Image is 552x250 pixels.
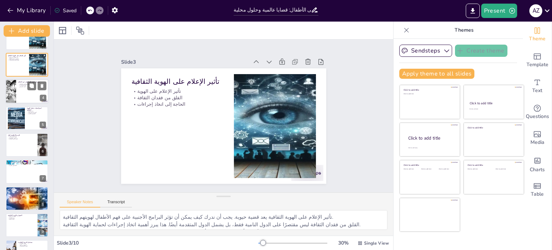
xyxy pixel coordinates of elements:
p: أهمية التحذيرات [18,85,46,86]
div: https://cdn.sendsteps.com/images/logo/sendsteps_logo_white.pnghttps://cdn.sendsteps.com/images/lo... [6,53,48,77]
p: البحث عن حلول [8,216,36,217]
div: https://cdn.sendsteps.com/images/logo/sendsteps_logo_white.pnghttps://cdn.sendsteps.com/images/lo... [6,106,48,130]
p: أهمية الدعم الإداري [8,187,46,190]
p: دراسات حول تأثير العنف في الإعلام [18,81,46,83]
p: القلق من فقدان الثقافة [141,67,230,102]
p: أهمية التربية الإعلامية [8,138,36,140]
p: تأثير الإعلام على الهوية [8,57,27,58]
p: استراتيجيات حماية الهوية الثقافية [27,107,46,111]
p: مستقبل التربية الإعلامية [18,241,46,243]
p: تأثير الدعم [8,192,46,193]
p: دعم الإدارة [8,189,46,191]
span: Media [530,138,544,146]
p: التربية الإعلامية كحل [8,134,36,136]
p: أهمية الاستراتيجيات [18,245,46,247]
div: 5 [40,122,46,128]
button: Speaker Notes [60,200,100,208]
div: Add text boxes [523,73,552,99]
span: Position [76,26,84,35]
div: Saved [54,7,77,14]
button: Sendsteps [399,45,452,57]
p: تدابير الحماية [27,110,46,112]
p: التعاون بين الدول [18,244,46,245]
div: Click to add text [421,168,437,170]
p: القدرة على التمييز [8,137,36,138]
p: التعلم من التجارب [27,113,46,114]
div: Add charts and graphs [523,151,552,177]
div: Click to add body [408,147,454,149]
input: Insert title [234,5,311,15]
button: Add slide [4,25,50,37]
button: Present [481,4,517,18]
div: 7 [40,175,46,182]
div: Click to add text [468,168,490,170]
div: Click to add title [468,126,519,129]
p: البحث المستمر [18,243,46,244]
div: Add a table [523,177,552,203]
div: https://cdn.sendsteps.com/images/logo/sendsteps_logo_white.pnghttps://cdn.sendsteps.com/images/lo... [5,79,49,104]
span: Questions [526,113,549,121]
button: My Library [5,5,49,16]
div: 3 [40,68,46,74]
p: تأثير الإعلام على الهوية الثقافية [8,55,27,57]
div: Click to add title [408,135,454,141]
button: A Z [529,4,542,18]
div: Click to add title [404,88,455,91]
p: التحديات في تطبيق التربية الإعلامية [8,161,46,163]
p: تعزيز الوعي الذاتي [8,136,36,137]
div: https://cdn.sendsteps.com/images/logo/sendsteps_logo_white.pnghttps://cdn.sendsteps.com/images/lo... [6,160,48,183]
button: Export to PowerPoint [466,4,480,18]
div: 4 [40,95,46,101]
div: A Z [529,4,542,17]
div: Click to add text [404,93,455,95]
div: 30 % [335,240,352,246]
span: Charts [530,166,545,174]
span: Theme [529,35,546,43]
p: عدم الوعي [8,164,46,165]
div: Get real-time input from your audience [523,99,552,125]
button: Duplicate Slide [27,82,36,90]
div: Click to add title [404,164,455,167]
div: 9 [40,228,46,235]
p: أهمية التمويل [8,219,36,220]
button: Transcript [100,200,132,208]
button: Delete Slide [38,82,46,90]
div: 2 [6,26,48,50]
p: نقص التمويل [8,163,46,164]
div: Click to add title [468,164,519,167]
div: Click to add text [469,108,517,110]
div: 8 [40,202,46,208]
p: تأثير الإعلام على الهوية [142,61,232,96]
div: Slide 3 / 10 [57,240,258,246]
div: Click to add text [496,168,518,170]
p: أهمية البرامج المحلية [27,112,46,113]
p: القلق من فقدان الثقافة [8,58,27,60]
div: 8 [6,187,48,210]
p: التمويل والتربية الإعلامية [8,214,36,217]
p: الحاجة إلى التدريب [8,165,46,167]
span: Text [532,87,542,95]
div: 9 [6,213,48,237]
span: Table [531,190,544,198]
div: Click to add text [404,168,420,170]
div: https://cdn.sendsteps.com/images/logo/sendsteps_logo_white.pnghttps://cdn.sendsteps.com/images/lo... [6,133,48,157]
span: Single View [364,240,389,246]
button: Create theme [455,45,507,57]
p: البحث المستمر [18,86,46,88]
p: العلاقة بين العنف والسلوك [18,83,46,85]
div: Slide 3 [142,29,265,76]
p: الحاجة إلى اتخاذ إجراءات [8,60,27,61]
span: Template [526,61,548,69]
p: تأثير الإعلام على الهوية الثقافية [145,50,235,88]
p: توجيه الموارد [8,217,36,219]
div: 6 [40,148,46,155]
div: Click to add title [470,101,517,105]
div: Change the overall theme [523,22,552,47]
p: الحاجة إلى اتخاذ إجراءات [138,73,228,108]
textarea: تأثير الإعلام على الهوية الثقافية يعد قضية حيوية. يجب أن ندرك كيف يمكن أن تؤثر البرامج الأجنبية ع... [60,210,387,230]
div: Add images, graphics, shapes or video [523,125,552,151]
div: Click to add text [439,168,455,170]
div: 2 [40,41,46,48]
button: Apply theme to all slides [399,69,474,79]
div: Add ready made slides [523,47,552,73]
